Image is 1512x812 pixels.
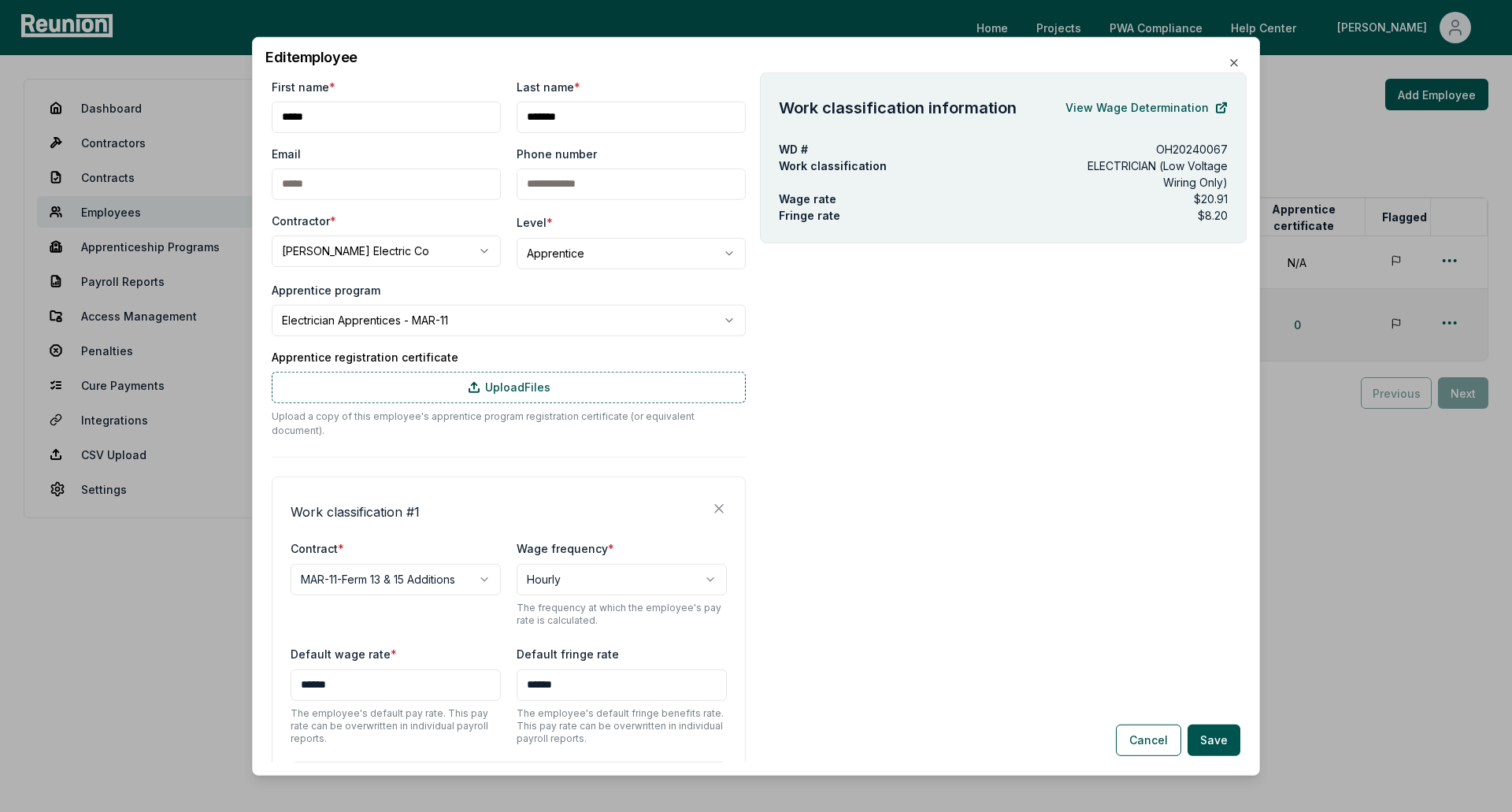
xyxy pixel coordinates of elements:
label: Default fringe rate [517,647,619,660]
label: Contractor [272,212,336,228]
h4: Work classification information [779,95,1017,119]
a: View Wage Determination [1065,91,1228,123]
label: First name [272,78,335,95]
label: Level [517,215,553,228]
p: $8.20 [1198,206,1228,223]
h4: Work classification # 1 [291,502,420,521]
p: The frequency at which the employee's pay rate is calculated. [517,601,727,626]
p: Wage rate [779,190,836,206]
p: ELECTRICIAN (Low Voltage Wiring Only) [1077,157,1228,190]
h2: Edit employee [265,50,1247,64]
p: The employee's default pay rate. This pay rate can be overwritten in individual payroll reports. [291,706,501,744]
p: OH20240067 [1156,140,1228,157]
p: The employee's default fringe benefits rate. This pay rate can be overwritten in individual payro... [517,706,727,744]
label: Phone number [517,145,597,161]
label: Email [272,145,301,161]
p: Fringe rate [779,206,840,223]
label: Wage frequency [517,541,614,554]
label: Apprentice program [272,281,380,298]
label: Apprentice registration certificate [272,348,746,365]
p: Upload a copy of this employee's apprentice program registration certificate (or equivalent docum... [272,409,746,437]
label: Last name [517,78,580,95]
p: Work classification [779,157,1052,173]
label: Default wage rate [291,647,397,660]
p: WD # [779,140,808,157]
label: Contract [291,541,344,554]
p: $20.91 [1194,190,1228,206]
button: Cancel [1116,725,1181,756]
button: Save [1188,725,1240,756]
label: Upload Files [272,371,746,402]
